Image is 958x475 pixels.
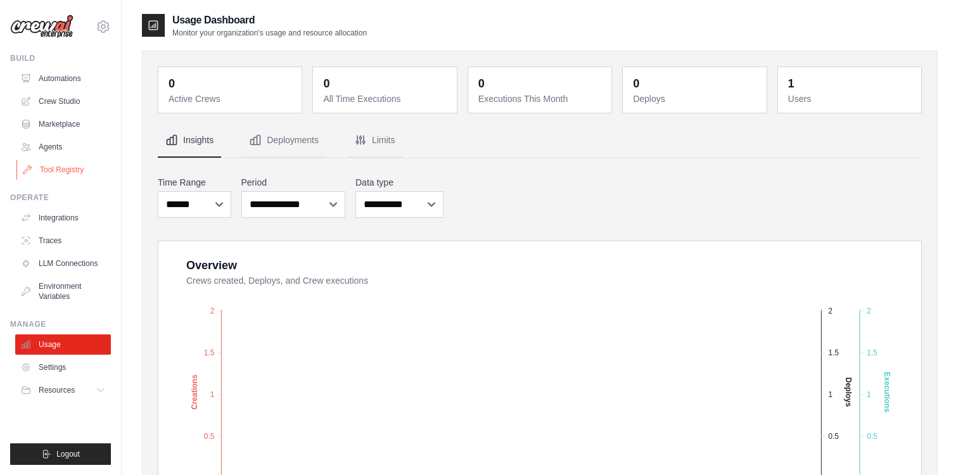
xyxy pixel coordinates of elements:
[10,193,111,203] div: Operate
[158,176,231,189] label: Time Range
[210,390,215,399] tspan: 1
[828,348,839,357] tspan: 1.5
[16,160,112,180] a: Tool Registry
[172,28,367,38] p: Monitor your organization's usage and resource allocation
[828,307,833,315] tspan: 2
[186,256,237,274] div: Overview
[10,53,111,63] div: Build
[15,276,111,307] a: Environment Variables
[241,176,346,189] label: Period
[788,75,795,92] div: 1
[15,380,111,400] button: Resources
[883,372,891,412] text: Executions
[323,92,449,105] dt: All Time Executions
[478,92,604,105] dt: Executions This Month
[10,319,111,329] div: Manage
[478,75,485,92] div: 0
[241,123,326,158] button: Deployments
[633,75,639,92] div: 0
[158,123,922,158] nav: Tabs
[169,75,175,92] div: 0
[15,137,111,157] a: Agents
[172,13,367,28] h2: Usage Dashboard
[15,253,111,274] a: LLM Connections
[828,432,839,441] tspan: 0.5
[867,348,878,357] tspan: 1.5
[15,231,111,251] a: Traces
[844,377,853,407] text: Deploys
[867,390,871,399] tspan: 1
[347,123,403,158] button: Limits
[186,274,906,287] dt: Crews created, Deploys, and Crew executions
[10,443,111,465] button: Logout
[39,385,75,395] span: Resources
[15,91,111,111] a: Crew Studio
[169,92,294,105] dt: Active Crews
[828,390,833,399] tspan: 1
[788,92,914,105] dt: Users
[355,176,444,189] label: Data type
[15,208,111,228] a: Integrations
[15,114,111,134] a: Marketplace
[158,123,221,158] button: Insights
[204,432,215,441] tspan: 0.5
[867,307,871,315] tspan: 2
[56,449,80,459] span: Logout
[633,92,758,105] dt: Deploys
[210,307,215,315] tspan: 2
[10,15,73,39] img: Logo
[204,348,215,357] tspan: 1.5
[15,357,111,377] a: Settings
[867,432,878,441] tspan: 0.5
[190,374,199,410] text: Creations
[15,334,111,355] a: Usage
[15,68,111,89] a: Automations
[323,75,329,92] div: 0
